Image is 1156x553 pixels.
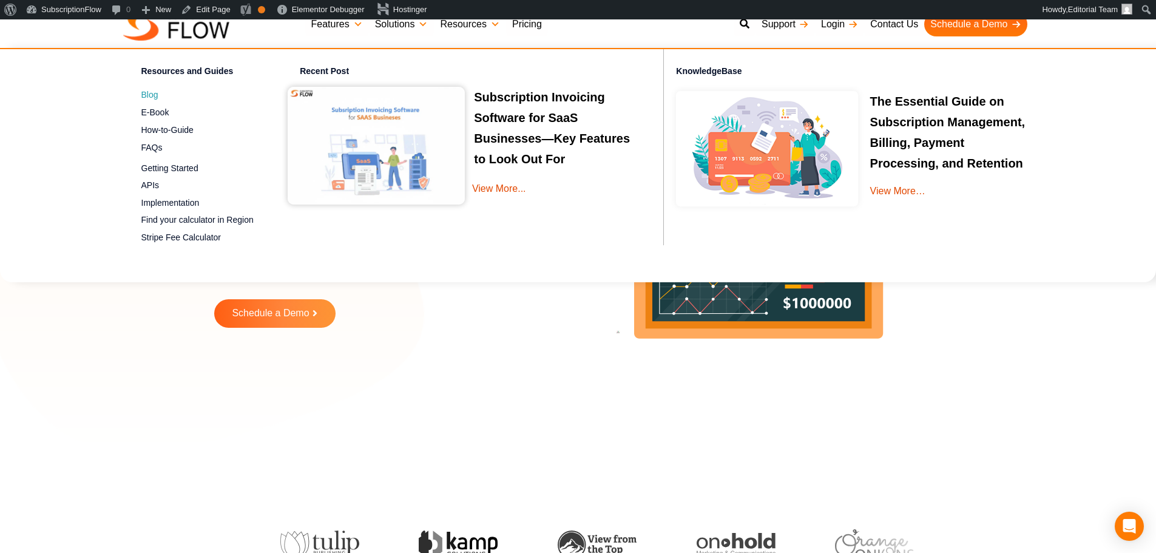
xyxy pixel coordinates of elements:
[141,64,258,82] h4: Resources and Guides
[305,12,369,36] a: Features
[670,85,864,212] img: Online-recurring-Billing-software
[472,180,642,215] a: View More...
[141,88,258,103] a: Blog
[924,12,1027,36] a: Schedule a Demo
[1068,5,1118,14] span: Editorial Team
[141,179,160,192] span: APIs
[141,123,258,137] a: How-to-Guide
[434,12,505,36] a: Resources
[815,12,864,36] a: Login
[755,12,815,36] a: Support
[141,213,258,228] a: Find your calculator in Region
[141,195,258,210] a: Implementation
[123,8,229,41] img: Subscriptionflow
[864,12,924,36] a: Contact Us
[141,197,200,209] span: Implementation
[870,91,1030,174] p: The Essential Guide on Subscription Management, Billing, Payment Processing, and Retention
[141,140,258,155] a: FAQs
[141,141,163,154] span: FAQs
[870,186,925,196] a: View More…
[141,178,258,193] a: APIs
[288,87,465,205] img: Subscription Invoicing Software for SaaS Businesses
[676,58,1048,85] h4: KnowledgeBase
[141,89,158,101] span: Blog
[232,308,309,319] span: Schedule a Demo
[300,64,654,82] h4: Recent Post
[141,231,258,245] a: Stripe Fee Calculator
[141,106,169,119] span: E-Book
[506,12,548,36] a: Pricing
[1115,512,1144,541] div: Open Intercom Messenger
[474,90,630,169] a: Subscription Invoicing Software for SaaS Businesses—Key Features to Look Out For
[214,299,336,328] a: Schedule a Demo
[369,12,434,36] a: Solutions
[258,6,265,13] div: OK
[141,162,198,175] span: Getting Started
[141,124,194,137] span: How-to-Guide
[141,161,258,175] a: Getting Started
[141,105,258,120] a: E-Book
